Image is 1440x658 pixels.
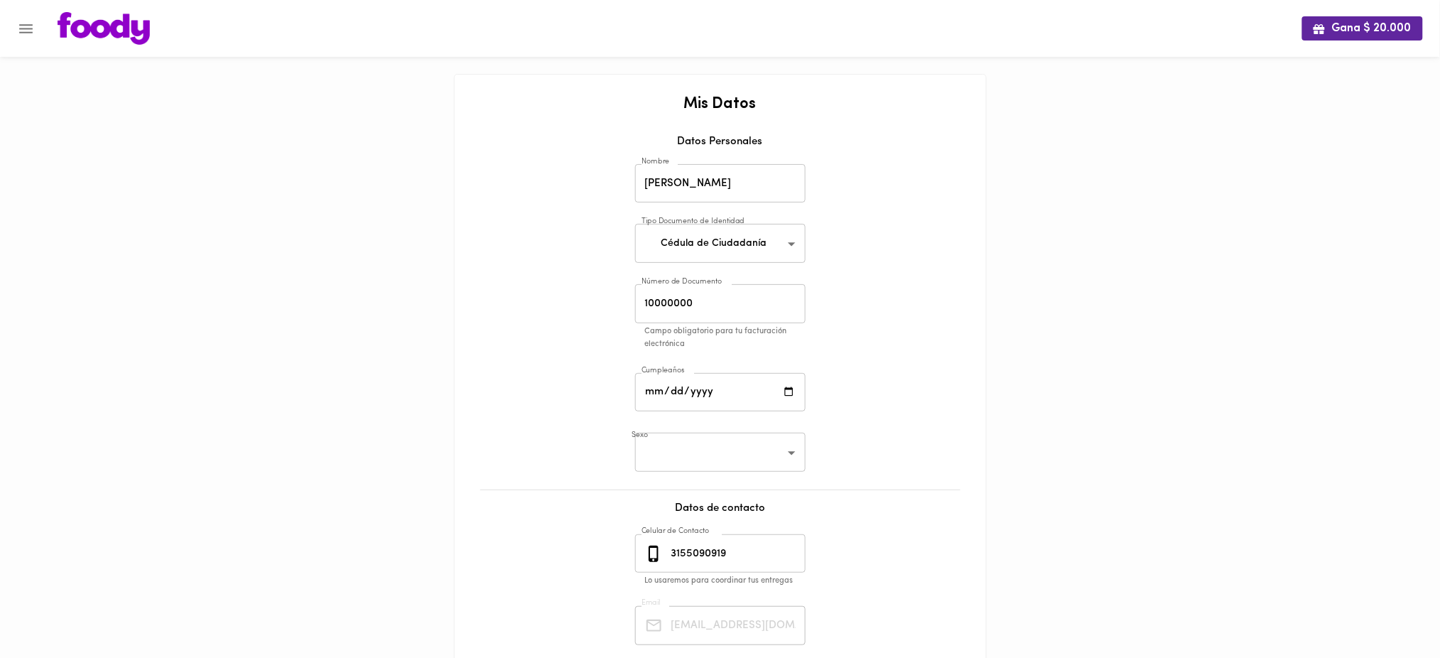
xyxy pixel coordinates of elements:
iframe: Messagebird Livechat Widget [1358,576,1426,644]
div: Datos de contacto [469,501,972,530]
input: Tu Email [668,606,806,645]
button: Menu [9,11,43,46]
p: Lo usaremos para coordinar tus entregas [645,575,816,588]
img: logo.png [58,12,150,45]
label: Sexo [632,431,648,441]
span: Gana $ 20.000 [1314,22,1412,36]
div: ​ [635,433,806,472]
div: Cédula de Ciudadanía [635,224,806,263]
input: Número de Documento [635,284,806,323]
p: Campo obligatorio para tu facturación electrónica [645,325,816,352]
input: Tu nombre [635,164,806,203]
h2: Mis Datos [469,96,972,113]
div: Datos Personales [469,134,972,160]
button: Gana $ 20.000 [1302,16,1423,40]
input: 3010000000 [668,534,806,573]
